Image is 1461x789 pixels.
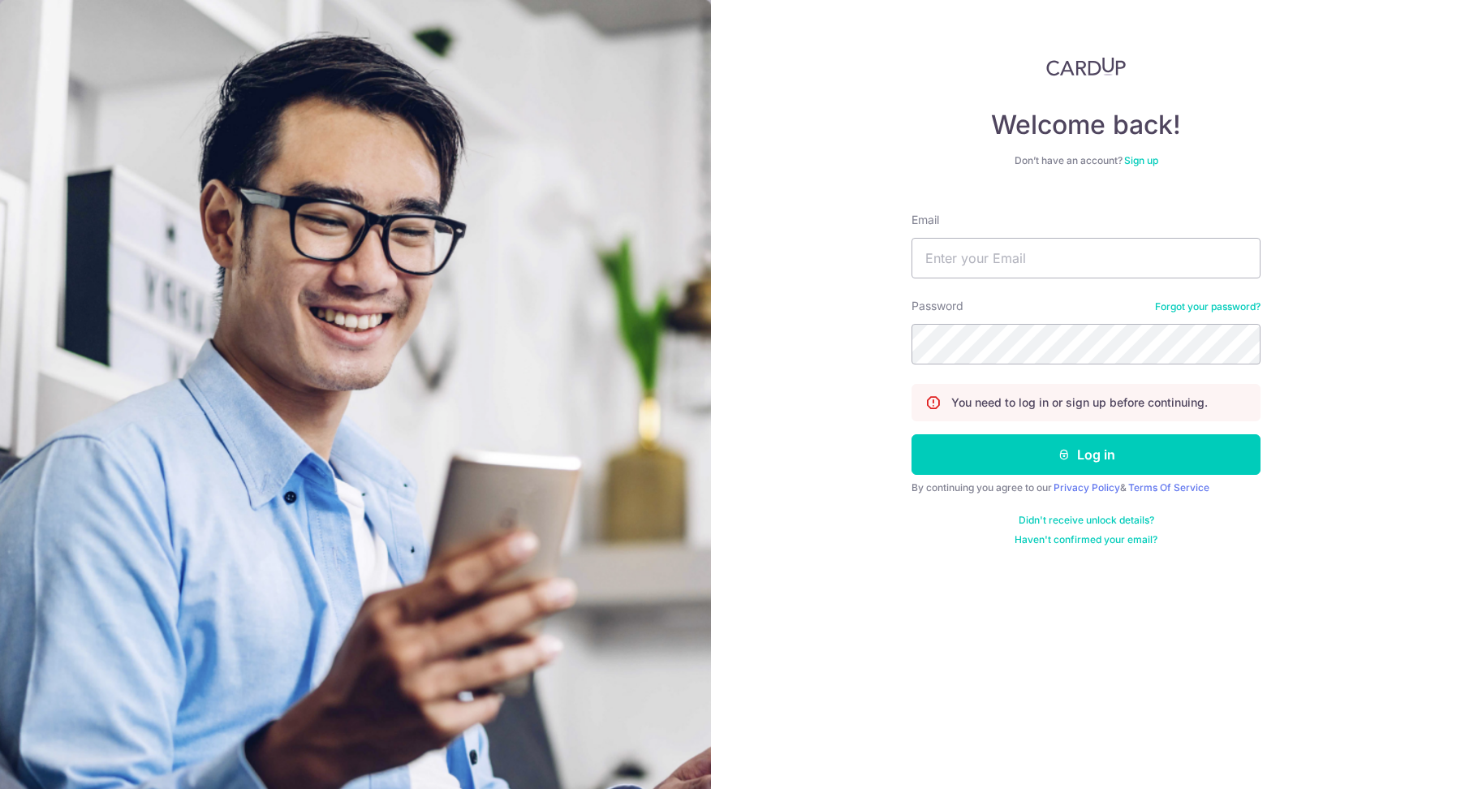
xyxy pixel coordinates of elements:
[912,109,1261,141] h4: Welcome back!
[1019,514,1154,527] a: Didn't receive unlock details?
[912,298,963,314] label: Password
[1128,481,1209,494] a: Terms Of Service
[1015,533,1157,546] a: Haven't confirmed your email?
[912,238,1261,278] input: Enter your Email
[1046,57,1126,76] img: CardUp Logo
[951,394,1208,411] p: You need to log in or sign up before continuing.
[912,212,939,228] label: Email
[912,154,1261,167] div: Don’t have an account?
[1155,300,1261,313] a: Forgot your password?
[1054,481,1120,494] a: Privacy Policy
[912,481,1261,494] div: By continuing you agree to our &
[912,434,1261,475] button: Log in
[1124,154,1158,166] a: Sign up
